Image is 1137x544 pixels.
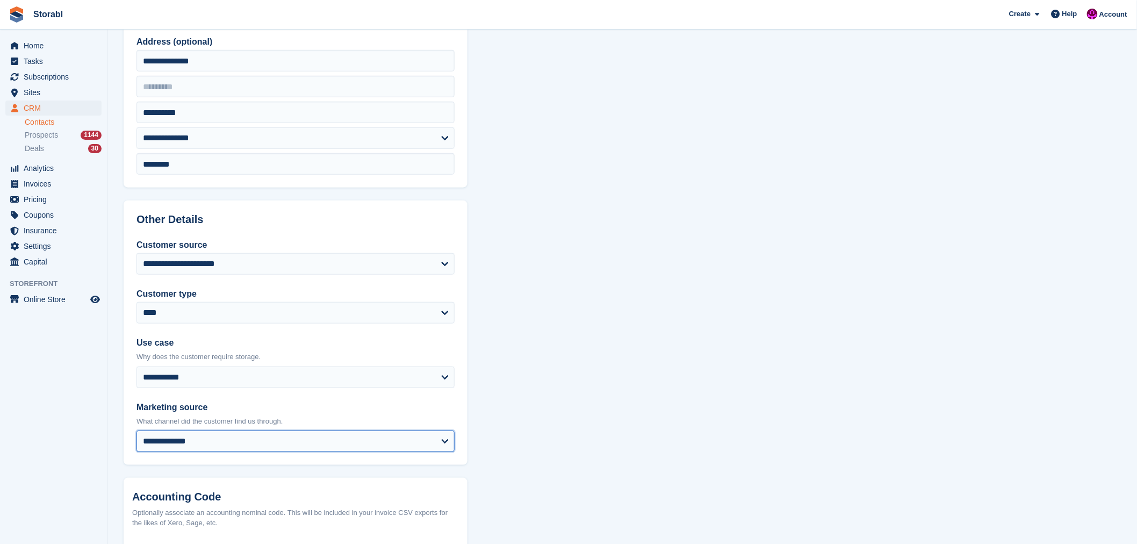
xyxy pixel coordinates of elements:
span: Subscriptions [24,69,88,84]
span: Home [24,38,88,53]
div: 1144 [81,131,102,140]
a: menu [5,207,102,223]
span: Analytics [24,161,88,176]
a: Contacts [25,117,102,127]
p: What channel did the customer find us through. [136,416,455,427]
label: Address (optional) [136,35,455,48]
a: Preview store [89,293,102,306]
span: Online Store [24,292,88,307]
span: Pricing [24,192,88,207]
a: Prospects 1144 [25,130,102,141]
a: menu [5,101,102,116]
h2: Accounting Code [132,491,459,503]
span: Insurance [24,223,88,238]
a: menu [5,161,102,176]
a: menu [5,38,102,53]
span: Tasks [24,54,88,69]
p: Why does the customer require storage. [136,352,455,362]
label: Marketing source [136,401,455,414]
a: menu [5,54,102,69]
img: stora-icon-8386f47178a22dfd0bd8f6a31ec36ba5ce8667c1dd55bd0f319d3a0aa187defe.svg [9,6,25,23]
a: Deals 30 [25,143,102,154]
a: menu [5,223,102,238]
a: menu [5,254,102,269]
span: Capital [24,254,88,269]
a: menu [5,176,102,191]
span: Help [1062,9,1077,19]
span: Account [1099,9,1127,20]
span: Settings [24,239,88,254]
span: CRM [24,101,88,116]
a: menu [5,239,102,254]
a: Storabl [29,5,67,23]
span: Coupons [24,207,88,223]
span: Create [1009,9,1031,19]
label: Customer source [136,239,455,252]
span: Storefront [10,278,107,289]
span: Invoices [24,176,88,191]
label: Customer type [136,288,455,300]
span: Prospects [25,130,58,140]
div: Optionally associate an accounting nominal code. This will be included in your invoice CSV export... [132,507,459,528]
span: Deals [25,144,44,154]
div: 30 [88,144,102,153]
a: menu [5,85,102,100]
a: menu [5,69,102,84]
label: Use case [136,337,455,349]
img: Helen Morton [1087,9,1098,19]
a: menu [5,292,102,307]
h2: Other Details [136,213,455,226]
span: Sites [24,85,88,100]
a: menu [5,192,102,207]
